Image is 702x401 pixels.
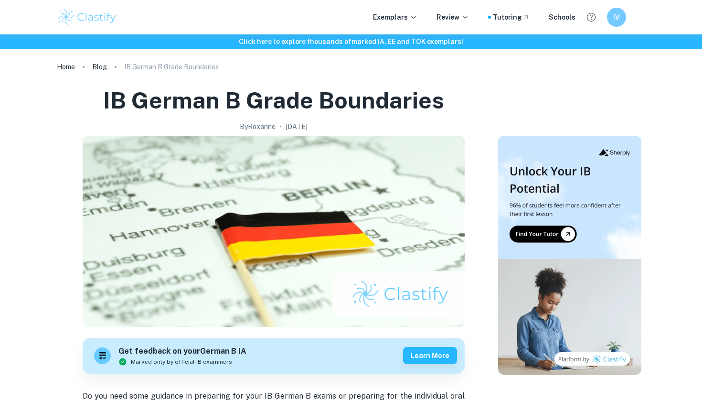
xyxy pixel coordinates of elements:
p: Review [436,12,469,22]
p: Exemplars [373,12,417,22]
img: Clastify logo [57,8,117,27]
h1: IB German B Grade Boundaries [103,85,444,116]
p: • [279,121,282,132]
img: Thumbnail [498,136,641,375]
h6: Get feedback on your German B IA [118,346,246,358]
button: Learn more [403,347,457,364]
h2: By Roxanne [240,121,276,132]
h6: IV [611,12,622,22]
a: Blog [92,60,107,74]
button: IV [607,8,626,27]
p: IB German B Grade Boundaries [124,62,219,72]
button: Help and Feedback [583,9,599,25]
a: Schools [549,12,575,22]
a: Home [57,60,75,74]
h6: Click here to explore thousands of marked IA, EE and TOK exemplars ! [2,36,700,47]
a: Get feedback on yourGerman B IAMarked only by official IB examinersLearn more [83,338,465,374]
span: Marked only by official IB examiners [131,358,232,366]
a: Tutoring [493,12,530,22]
h2: [DATE] [286,121,308,132]
img: IB German B Grade Boundaries cover image [83,136,465,327]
